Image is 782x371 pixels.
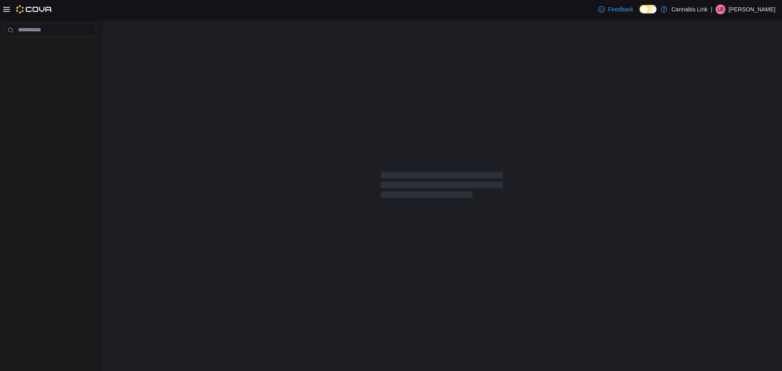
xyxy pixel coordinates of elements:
p: Cannabis Link [671,4,707,14]
a: Feedback [595,1,636,18]
span: Feedback [608,5,633,13]
input: Dark Mode [639,5,657,13]
span: LB [718,4,724,14]
span: Dark Mode [639,13,640,14]
img: Cova [16,5,53,13]
span: Loading [381,173,503,200]
p: | [711,4,712,14]
nav: Complex example [5,38,96,58]
div: Lauren Brick [716,4,725,14]
p: [PERSON_NAME] [729,4,775,14]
